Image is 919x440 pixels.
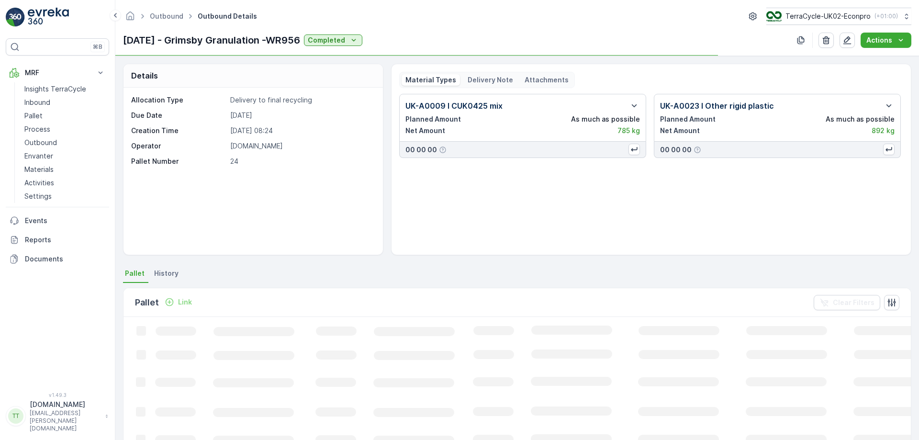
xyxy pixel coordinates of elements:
span: v 1.49.3 [6,392,109,398]
p: ( +01:00 ) [874,12,898,20]
a: Events [6,211,109,230]
p: Clear Filters [833,298,874,307]
p: 892 kg [872,126,895,135]
button: Clear Filters [814,295,880,310]
a: Insights TerraCycle [21,82,109,96]
img: logo_light-DOdMpM7g.png [28,8,69,27]
p: Pallet [24,111,43,121]
p: UK-A0023 I Other rigid plastic [660,100,774,112]
span: History [154,269,179,278]
p: As much as possible [826,114,895,124]
a: Activities [21,176,109,190]
p: [DATE] - Grimsby Granulation -WR956 [123,33,300,47]
a: Reports [6,230,109,249]
img: terracycle_logo_wKaHoWT.png [766,11,782,22]
a: Homepage [125,14,135,23]
p: Materials [24,165,54,174]
button: Actions [861,33,911,48]
p: Completed [308,35,345,45]
button: Completed [304,34,362,46]
button: TerraCycle-UK02-Econpro(+01:00) [766,8,911,25]
p: Delivery to final recycling [230,95,373,105]
div: Help Tooltip Icon [439,146,447,154]
button: Link [161,296,196,308]
p: Documents [25,254,105,264]
p: [DATE] [230,111,373,120]
p: Link [178,297,192,307]
a: Inbound [21,96,109,109]
a: Outbound [150,12,183,20]
span: Outbound Details [196,11,259,21]
p: TerraCycle-UK02-Econpro [785,11,871,21]
p: Attachments [525,75,569,85]
p: [DOMAIN_NAME] [30,400,101,409]
button: MRF [6,63,109,82]
p: [DATE] 08:24 [230,126,373,135]
p: Net Amount [660,126,700,135]
p: Inbound [24,98,50,107]
p: Activities [24,178,54,188]
p: Envanter [24,151,53,161]
p: Process [24,124,50,134]
div: Help Tooltip Icon [694,146,701,154]
div: TT [8,408,23,424]
button: TT[DOMAIN_NAME][EMAIL_ADDRESS][PERSON_NAME][DOMAIN_NAME] [6,400,109,432]
p: 785 kg [617,126,640,135]
span: Pallet [125,269,145,278]
p: [DOMAIN_NAME] [230,141,373,151]
p: Delivery Note [468,75,513,85]
p: 00 00 00 [660,145,692,155]
p: Insights TerraCycle [24,84,86,94]
p: 24 [230,157,373,166]
p: Pallet Number [131,157,226,166]
p: Material Types [405,75,456,85]
p: Allocation Type [131,95,226,105]
p: Due Date [131,111,226,120]
p: Actions [866,35,892,45]
p: Reports [25,235,105,245]
a: Materials [21,163,109,176]
p: Operator [131,141,226,151]
p: UK-A0009 I CUK0425 mix [405,100,503,112]
p: Pallet [135,296,159,309]
p: 00 00 00 [405,145,437,155]
p: Outbound [24,138,57,147]
p: Planned Amount [660,114,716,124]
p: Planned Amount [405,114,461,124]
p: Creation Time [131,126,226,135]
p: [EMAIL_ADDRESS][PERSON_NAME][DOMAIN_NAME] [30,409,101,432]
img: logo [6,8,25,27]
a: Settings [21,190,109,203]
a: Envanter [21,149,109,163]
a: Pallet [21,109,109,123]
a: Documents [6,249,109,269]
a: Process [21,123,109,136]
p: Net Amount [405,126,445,135]
p: Settings [24,192,52,201]
p: ⌘B [93,43,102,51]
p: Events [25,216,105,226]
p: As much as possible [571,114,640,124]
p: MRF [25,68,90,78]
a: Outbound [21,136,109,149]
p: Details [131,70,158,81]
